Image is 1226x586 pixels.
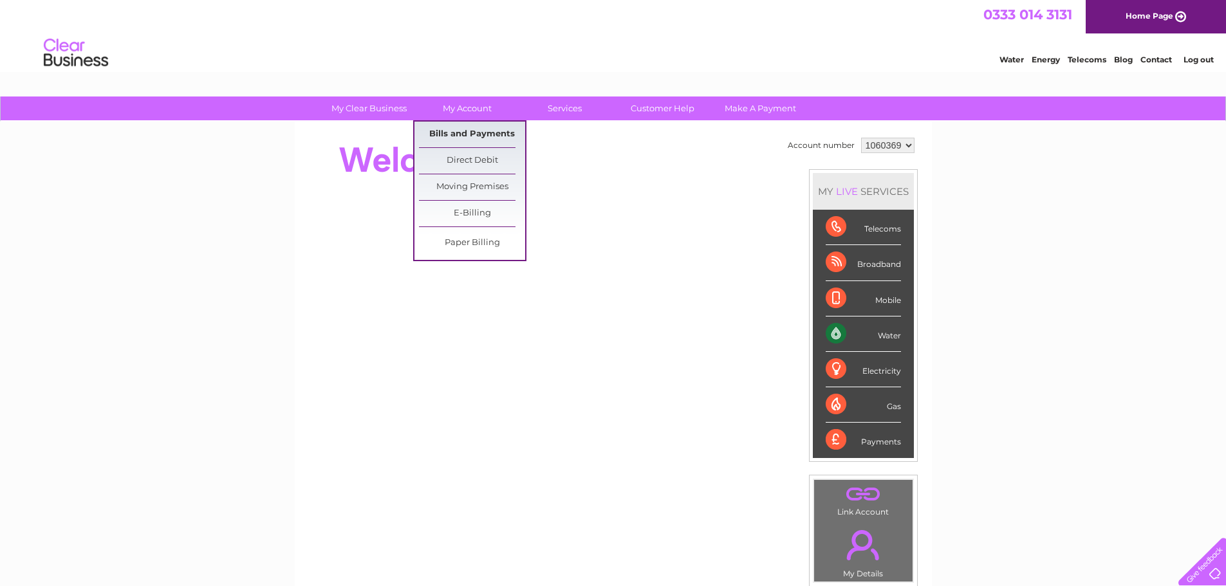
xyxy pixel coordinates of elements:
[813,519,913,582] td: My Details
[419,201,525,226] a: E-Billing
[43,33,109,73] img: logo.png
[1140,55,1172,64] a: Contact
[826,281,901,316] div: Mobile
[316,96,422,120] a: My Clear Business
[826,210,901,245] div: Telecoms
[310,7,918,62] div: Clear Business is a trading name of Verastar Limited (registered in [GEOGRAPHIC_DATA] No. 3667643...
[419,122,525,147] a: Bills and Payments
[826,245,901,280] div: Broadband
[1114,55,1133,64] a: Blog
[1032,55,1060,64] a: Energy
[999,55,1024,64] a: Water
[813,173,914,210] div: MY SERVICES
[419,230,525,256] a: Paper Billing
[414,96,520,120] a: My Account
[983,6,1072,23] a: 0333 014 3131
[813,479,913,520] td: Link Account
[826,387,901,423] div: Gas
[833,185,860,197] div: LIVE
[1184,55,1214,64] a: Log out
[609,96,716,120] a: Customer Help
[826,352,901,387] div: Electricity
[512,96,618,120] a: Services
[785,134,858,156] td: Account number
[817,483,909,506] a: .
[419,148,525,174] a: Direct Debit
[707,96,813,120] a: Make A Payment
[419,174,525,200] a: Moving Premises
[826,316,901,352] div: Water
[817,522,909,567] a: .
[826,423,901,457] div: Payments
[1068,55,1106,64] a: Telecoms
